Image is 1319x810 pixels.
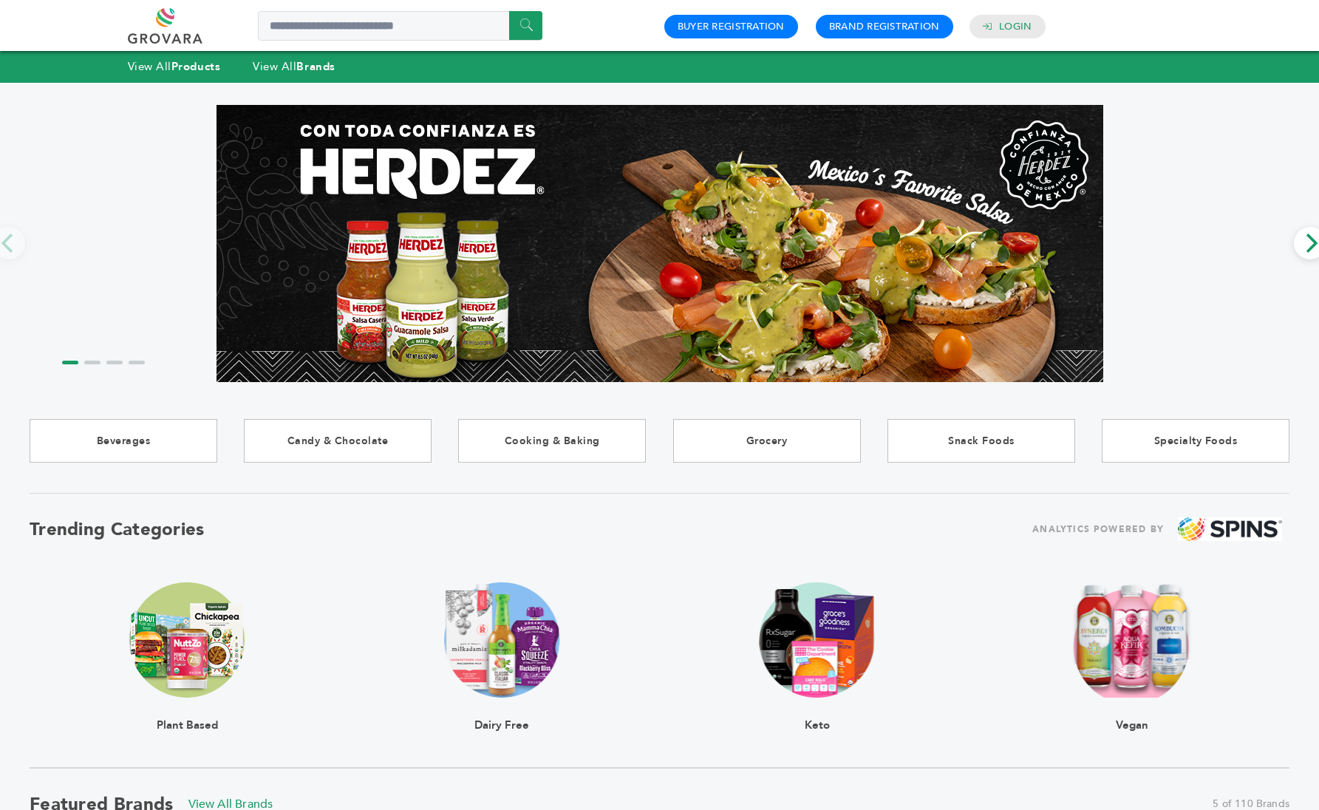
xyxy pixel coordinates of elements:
a: Specialty Foods [1102,419,1289,463]
input: Search a product or brand... [258,11,542,41]
a: Candy & Chocolate [244,419,432,463]
li: Page dot 2 [84,361,100,364]
img: claim_ketogenic Trending Image [760,582,875,698]
a: Brand Registration [829,20,940,33]
a: Login [999,20,1032,33]
div: Plant Based [129,698,245,730]
img: claim_plant_based Trending Image [129,582,245,698]
div: Keto [760,698,875,730]
li: Page dot 3 [106,361,123,364]
span: ANALYTICS POWERED BY [1032,520,1164,539]
a: View AllBrands [253,59,335,74]
a: Snack Foods [887,419,1075,463]
a: Grocery [673,419,861,463]
img: claim_vegan Trending Image [1072,582,1192,698]
img: spins.png [1178,517,1282,542]
div: Vegan [1072,698,1192,730]
img: claim_dairy_free Trending Image [444,582,559,698]
img: Marketplace Top Banner 1 [217,105,1103,382]
a: Cooking & Baking [458,419,646,463]
li: Page dot 1 [62,361,78,364]
a: Beverages [30,419,217,463]
a: View AllProducts [128,59,221,74]
div: Dairy Free [444,698,559,730]
strong: Brands [296,59,335,74]
strong: Products [171,59,220,74]
a: Buyer Registration [678,20,785,33]
li: Page dot 4 [129,361,145,364]
h2: Trending Categories [30,517,205,542]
